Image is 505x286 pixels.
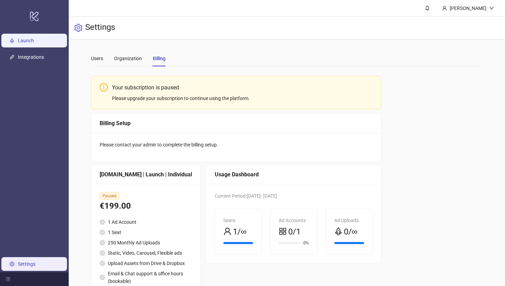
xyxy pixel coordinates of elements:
[442,6,447,11] span: user
[100,270,192,285] li: Email & Chat support & office hours (bookable)
[100,170,192,179] div: [DOMAIN_NAME] | Launch | Individual
[223,227,232,235] span: user
[100,119,373,128] div: Billing Setup
[215,193,277,199] span: Current Period: [DATE] - [DATE]
[100,229,192,236] li: 1 Seat
[288,225,301,239] span: 0/1
[18,261,35,267] a: Settings
[91,55,103,62] div: Users
[100,83,108,91] span: exclamation-circle
[100,192,119,200] span: Paused
[344,225,358,239] span: 0/∞
[114,55,142,62] div: Organization
[100,249,192,257] li: Static, Video, Carousel, Flexible ads
[100,250,105,256] span: check-circle
[425,5,430,10] span: bell
[233,225,247,239] span: 1/∞
[215,170,373,179] div: Usage Dashboard
[100,141,373,148] div: Please contact your admin to complete the billing setup.
[489,6,494,11] span: down
[279,227,287,235] span: appstore
[112,95,373,102] div: Please upgrade your subscription to continue using the platform.
[100,219,105,225] span: check-circle
[74,24,82,32] span: setting
[100,275,105,280] span: check-circle
[100,200,192,213] div: €199.00
[112,83,373,92] div: Your subscription is paused
[100,239,192,246] li: 250 Monthly Ad Uploads
[100,230,105,235] span: check-circle
[100,218,192,226] li: 1 Ad Account
[279,217,308,224] div: Ad Accounts
[100,260,192,267] li: Upload Assets from Drive & Dropbox
[334,227,343,235] span: rocket
[303,241,309,245] span: 0%
[5,277,10,282] span: menu-fold
[447,4,489,12] div: [PERSON_NAME]
[85,22,115,34] h3: Settings
[223,217,253,224] div: Seats
[100,240,105,245] span: check-circle
[153,55,166,62] div: Billing
[18,38,34,43] a: Launch
[18,54,44,60] a: Integrations
[100,261,105,266] span: check-circle
[334,217,364,224] div: Ad Uploads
